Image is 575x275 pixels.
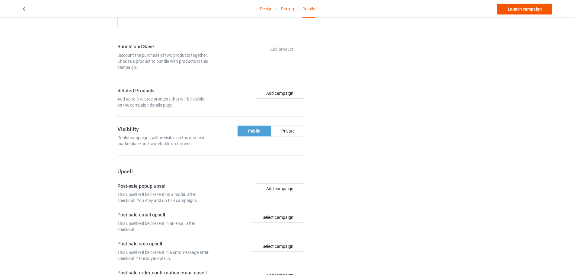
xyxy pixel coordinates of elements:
h4: Post-sale sms upsell [117,241,209,247]
div: Details [302,0,315,18]
div: This upsell will be present on a modal after checkout. You may add up to 4 campaigns. [117,191,209,203]
div: Discount the purchase of two products together. Choose a product to bundle with products in this ... [117,52,209,70]
h4: Post-sale email upsell [117,212,209,218]
div: Private [271,126,305,136]
h4: Post-sale popup upsell [117,183,209,190]
button: Add campaign [256,88,304,99]
button: Add campaign [256,183,304,194]
div: Public campaigns will be visible on the domain's marketplace and searchable on the web. [117,135,209,147]
div: Public [238,126,271,136]
h4: Related Products [117,88,209,94]
div: Select campaign [252,241,304,252]
div: This upsell will be present in a sms message after checkout if the buyer opts in. [117,249,209,261]
div: This upsell will be present in an email after checkout. [117,220,209,232]
div: Add up to 3 related products that will be visible on the campaign details page [117,96,209,108]
h4: Bundle and Save [117,44,209,50]
a: Pricing [281,0,294,17]
h3: Visibility [117,126,209,133]
a: Design [260,0,273,17]
div: Select campaign [252,212,304,223]
h3: Upsell [117,168,305,175]
a: Launch campaign [497,4,552,14]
